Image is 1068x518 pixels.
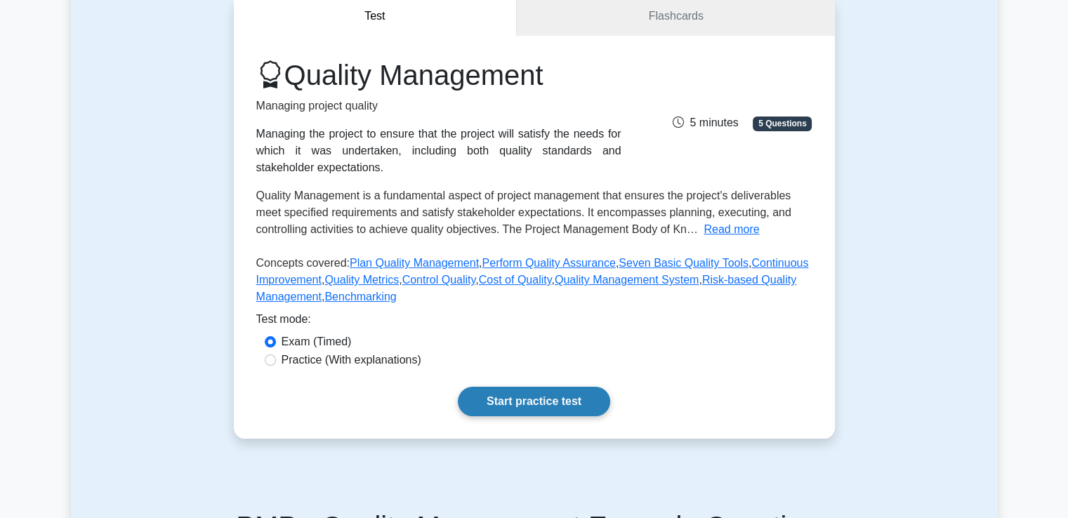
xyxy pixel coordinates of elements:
[479,274,552,286] a: Cost of Quality
[350,257,479,269] a: Plan Quality Management
[482,257,615,269] a: Perform Quality Assurance
[704,221,759,238] button: Read more
[324,274,399,286] a: Quality Metrics
[256,98,621,114] p: Managing project quality
[324,291,396,303] a: Benchmarking
[282,333,352,350] label: Exam (Timed)
[256,255,812,311] p: Concepts covered: , , , , , , , , ,
[282,352,421,368] label: Practice (With explanations)
[402,274,476,286] a: Control Quality
[673,117,738,128] span: 5 minutes
[256,58,621,92] h1: Quality Management
[619,257,749,269] a: Seven Basic Quality Tools
[256,311,812,333] div: Test mode:
[256,126,621,176] div: Managing the project to ensure that the project will satisfy the needs for which it was undertake...
[256,190,791,235] span: Quality Management is a fundamental aspect of project management that ensures the project's deliv...
[555,274,699,286] a: Quality Management System
[753,117,812,131] span: 5 Questions
[458,387,610,416] a: Start practice test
